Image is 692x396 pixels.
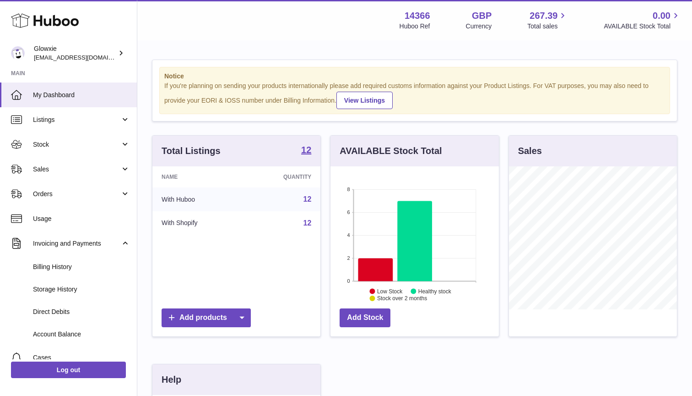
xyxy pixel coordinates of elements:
[527,10,568,31] a: 267.39 Total sales
[530,10,557,22] span: 267.39
[33,165,120,174] span: Sales
[347,255,350,261] text: 2
[162,308,251,327] a: Add products
[400,22,430,31] div: Huboo Ref
[303,195,312,203] a: 12
[405,10,430,22] strong: 14366
[518,145,542,157] h3: Sales
[33,115,120,124] span: Listings
[303,219,312,227] a: 12
[33,353,130,362] span: Cases
[527,22,568,31] span: Total sales
[653,10,670,22] span: 0.00
[11,362,126,378] a: Log out
[11,46,25,60] img: suraj@glowxie.com
[340,308,390,327] a: Add Stock
[377,295,427,302] text: Stock over 2 months
[164,72,665,81] strong: Notice
[347,278,350,284] text: 0
[347,232,350,238] text: 4
[301,145,311,156] a: 12
[34,44,116,62] div: Glowxie
[33,91,130,99] span: My Dashboard
[162,145,221,157] h3: Total Listings
[243,166,320,187] th: Quantity
[33,285,130,294] span: Storage History
[604,10,681,31] a: 0.00 AVAILABLE Stock Total
[34,54,135,61] span: [EMAIL_ADDRESS][DOMAIN_NAME]
[377,288,403,294] text: Low Stock
[33,308,130,316] span: Direct Debits
[152,187,243,211] td: With Huboo
[33,239,120,248] span: Invoicing and Payments
[466,22,492,31] div: Currency
[164,82,665,109] div: If you're planning on sending your products internationally please add required customs informati...
[418,288,452,294] text: Healthy stock
[152,166,243,187] th: Name
[347,187,350,192] text: 8
[340,145,442,157] h3: AVAILABLE Stock Total
[301,145,311,154] strong: 12
[162,374,181,386] h3: Help
[604,22,681,31] span: AVAILABLE Stock Total
[336,92,393,109] a: View Listings
[33,214,130,223] span: Usage
[347,209,350,215] text: 6
[152,211,243,235] td: With Shopify
[33,263,130,271] span: Billing History
[33,190,120,198] span: Orders
[33,140,120,149] span: Stock
[33,330,130,339] span: Account Balance
[472,10,492,22] strong: GBP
